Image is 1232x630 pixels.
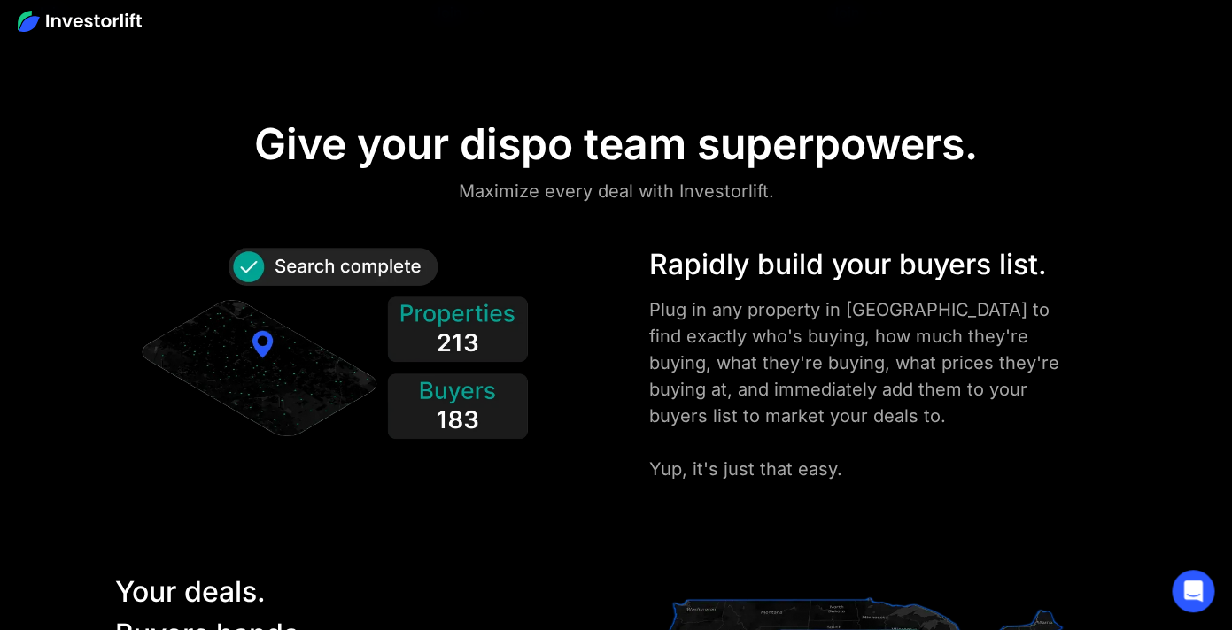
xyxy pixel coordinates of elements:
[649,296,1071,482] div: Plug in any property in [GEOGRAPHIC_DATA] to find exactly who's buying, how much they're buying, ...
[254,119,978,170] div: Give your dispo team superpowers.
[459,177,774,205] div: Maximize every deal with Investorlift.
[649,243,1071,286] div: Rapidly build your buyers list.
[1172,570,1214,612] div: Open Intercom Messenger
